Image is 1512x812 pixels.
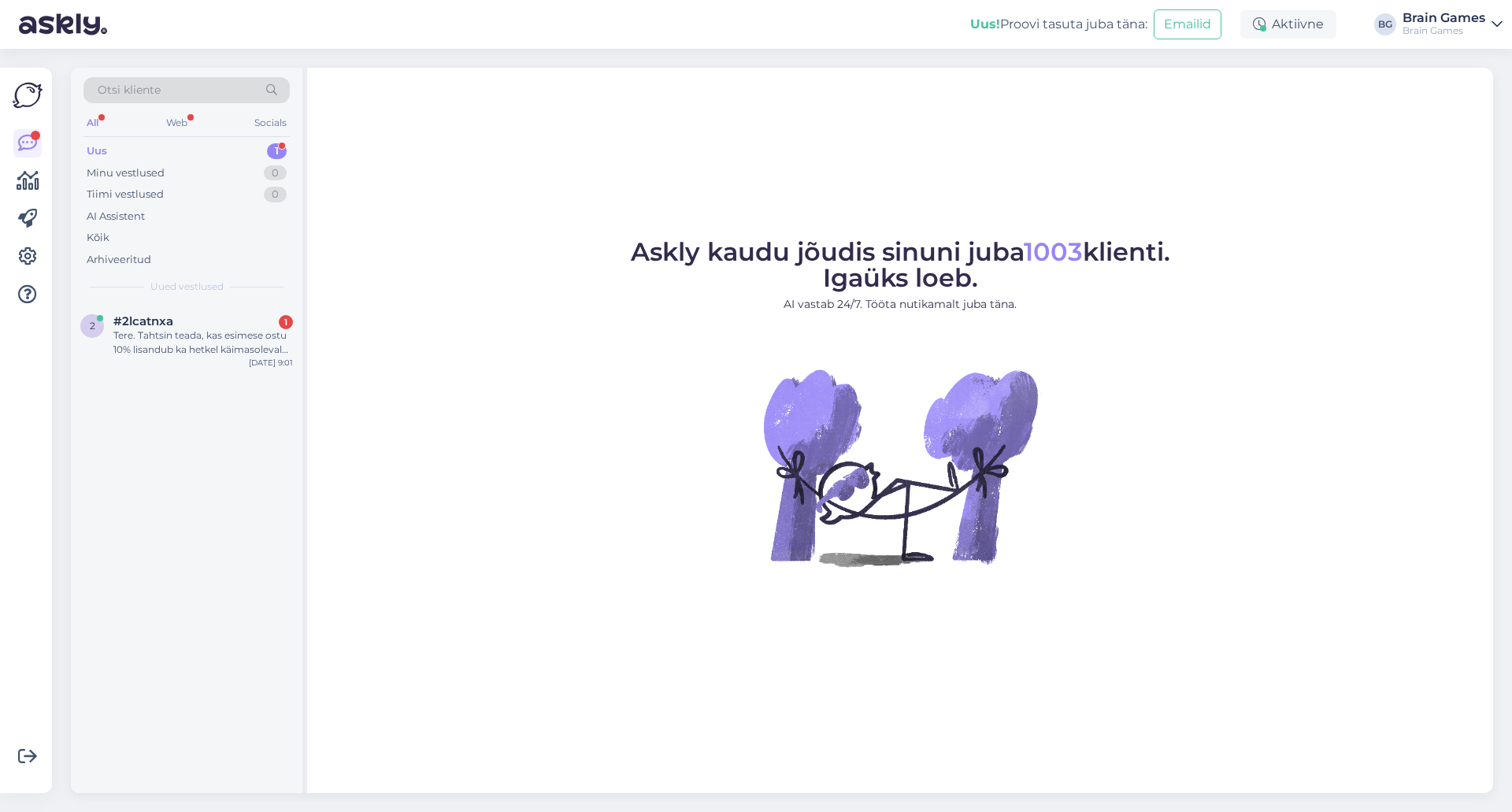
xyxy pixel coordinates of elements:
[1024,236,1083,267] span: 1003
[631,236,1170,293] span: Askly kaudu jõudis sinuni juba klienti. Igaüks loeb.
[90,320,95,332] span: 2
[13,80,43,110] img: Askly Logo
[87,209,145,224] div: AI Assistent
[87,230,109,246] div: Kõik
[1374,13,1396,35] div: BG
[758,325,1042,609] img: No Chat active
[163,113,191,133] div: Web
[87,187,164,202] div: Tiimi vestlused
[251,113,290,133] div: Socials
[1403,12,1485,24] div: Brain Games
[98,82,161,98] span: Otsi kliente
[87,252,151,268] div: Arhiveeritud
[267,143,287,159] div: 1
[264,165,287,181] div: 0
[631,296,1170,313] p: AI vastab 24/7. Tööta nutikamalt juba täna.
[87,143,107,159] div: Uus
[83,113,102,133] div: All
[1403,24,1485,37] div: Brain Games
[970,17,1000,32] b: Uus!
[264,187,287,202] div: 0
[279,315,293,329] div: 1
[113,328,293,357] div: Tere. Tahtsin teada, kas esimese ostu 10% lisandub ka hetkel käimasolevale 25% soodusele?
[1154,9,1221,39] button: Emailid
[150,280,224,294] span: Uued vestlused
[1240,10,1336,39] div: Aktiivne
[87,165,165,181] div: Minu vestlused
[249,357,293,369] div: [DATE] 9:01
[970,15,1147,34] div: Proovi tasuta juba täna:
[113,314,173,328] span: #2lcatnxa
[1403,12,1503,37] a: Brain GamesBrain Games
